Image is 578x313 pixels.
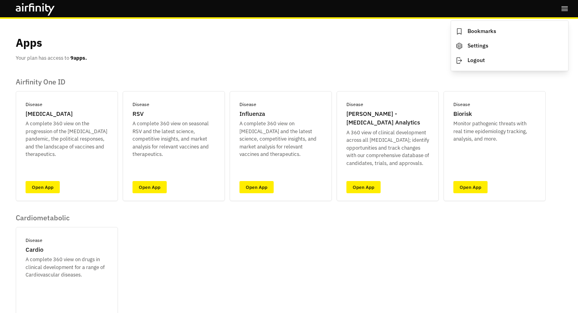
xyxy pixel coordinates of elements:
p: RSV [133,110,144,119]
b: 9 apps. [70,55,87,61]
p: Disease [239,101,256,108]
p: A complete 360 view on seasonal RSV and the latest science, competitive insights, and market anal... [133,120,215,158]
p: [MEDICAL_DATA] [26,110,73,119]
a: Open App [26,181,60,193]
p: Monitor pathogenic threats with real time epidemiology tracking, analysis, and more. [453,120,536,143]
p: Disease [26,101,42,108]
p: [PERSON_NAME] - [MEDICAL_DATA] Analytics [346,110,429,127]
a: Open App [346,181,381,193]
p: Disease [26,237,42,244]
p: Disease [346,101,363,108]
p: Airfinity One ID [16,78,546,86]
p: Apps [16,35,42,51]
p: Disease [133,101,149,108]
p: A complete 360 view on [MEDICAL_DATA] and the latest science, competitive insights, and market an... [239,120,322,158]
p: A complete 360 view on drugs in clinical development for a range of Cardiovascular diseases. [26,256,108,279]
p: Cardio [26,245,43,254]
p: Influenza [239,110,265,119]
p: Your plan has access to [16,54,87,62]
p: Cardiometabolic [16,214,118,222]
a: Open App [239,181,274,193]
a: Open App [453,181,488,193]
p: A 360 view of clinical development across all [MEDICAL_DATA]; identify opportunities and track ch... [346,129,429,167]
a: Open App [133,181,167,193]
p: Disease [453,101,470,108]
p: A complete 360 view on the progression of the [MEDICAL_DATA] pandemic, the political responses, a... [26,120,108,158]
p: Biorisk [453,110,472,119]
